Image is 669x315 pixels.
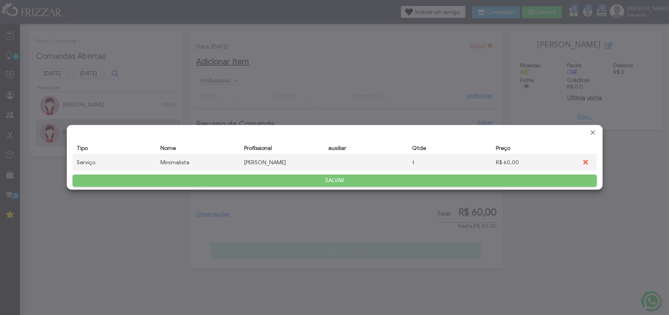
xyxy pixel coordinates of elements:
[496,159,572,166] div: R$ 60,00
[586,156,586,168] span: Excluir
[160,145,176,152] span: Nome
[73,154,156,171] td: Serviço
[78,175,591,187] span: SALVAR
[589,128,597,136] a: Fechar
[73,175,597,187] button: SALVAR
[156,154,240,171] td: Minimalista
[324,142,408,154] th: auxiliar
[73,142,156,154] th: Tipo
[412,159,488,166] div: 1
[240,142,324,154] th: Profissional
[496,145,510,152] span: Preço
[408,142,492,154] th: Qtde
[328,145,346,152] span: auxiliar
[244,145,272,152] span: Profissional
[240,154,324,171] td: [PERSON_NAME]
[156,142,240,154] th: Nome
[492,142,576,154] th: Preço
[580,156,592,168] button: Excluir
[77,145,88,152] span: Tipo
[412,145,426,152] span: Qtde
